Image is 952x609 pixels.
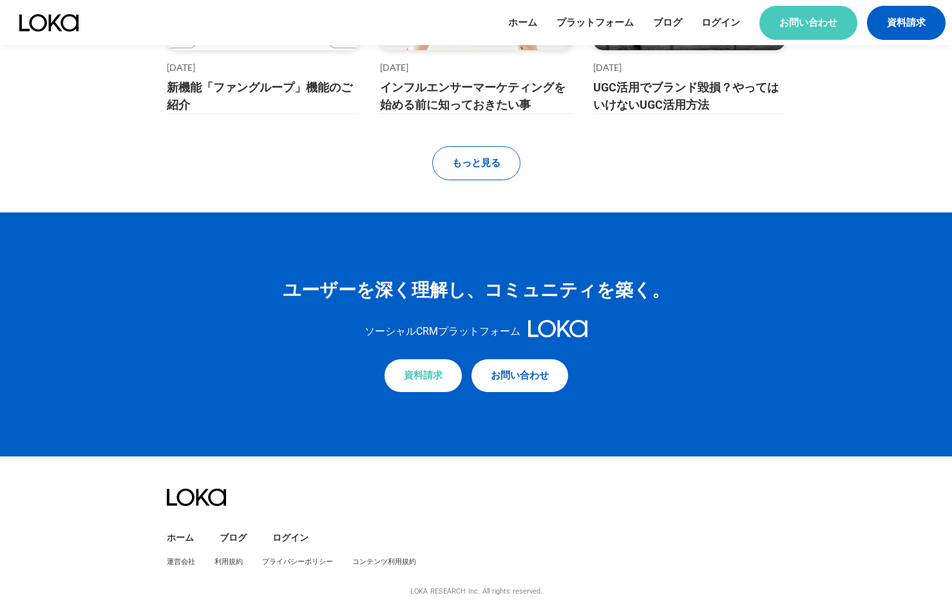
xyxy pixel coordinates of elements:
p: [DATE] [593,63,622,72]
a: ホーム [167,532,194,545]
p: ソーシャルCRMプラットフォーム [365,323,520,340]
a: お問い合わせ [471,359,568,392]
a: プラットフォーム [557,16,634,30]
a: 利用規約 [214,557,243,567]
p: [DATE] [380,63,408,72]
a: ブログ [220,532,247,545]
a: もっと見る [432,146,520,180]
a: 資料請求 [867,6,946,40]
p: UGC活用でブランド毀損？やってはいけないUGC活用方法 [593,79,785,113]
p: 新機能「ファングループ」機能のご紹介 [167,79,359,113]
p: インフルエンサーマーケティングを始める前に知っておきたい事 [380,79,572,113]
a: 運営会社 [167,557,195,567]
a: ログイン [272,532,309,545]
p: LOKA RESEARCH Inc. All rights reserved. [410,586,542,596]
a: プライバシーポリシー [262,557,333,567]
p: ユーザーを深く理解し、 [283,277,484,304]
p: [DATE] [167,63,195,72]
p: コミュニティを築く。 [484,277,670,304]
a: ログイン [701,16,740,30]
a: 資料請求 [385,359,462,392]
a: ブログ [653,16,682,30]
a: ホーム [508,16,537,30]
a: コンテンツ利用規約 [352,557,416,567]
a: お問い合わせ [759,6,857,40]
